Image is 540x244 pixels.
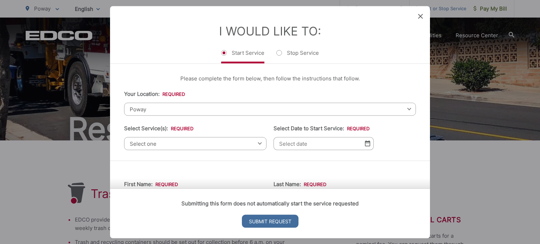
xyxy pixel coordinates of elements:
span: Poway [124,103,416,116]
label: Start Service [221,49,264,63]
input: Select date [274,137,374,150]
label: Your Location: [124,91,185,97]
p: Please complete the form below, then follow the instructions that follow. [124,74,416,83]
label: Select Date to Start Service: [274,125,369,131]
input: Submit Request [242,215,298,227]
label: Stop Service [276,49,319,63]
strong: Submitting this form does not automatically start the service requested [181,200,359,206]
label: I Would Like To: [219,24,321,38]
img: Select date [365,140,370,146]
label: Select Service(s): [124,125,193,131]
span: Select one [124,137,266,150]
